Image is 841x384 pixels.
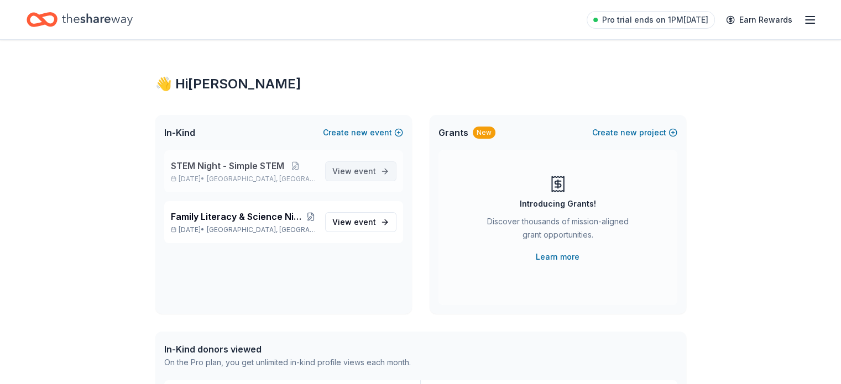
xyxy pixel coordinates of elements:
[438,126,468,139] span: Grants
[164,126,195,139] span: In-Kind
[520,197,596,211] div: Introducing Grants!
[483,215,633,246] div: Discover thousands of mission-aligned grant opportunities.
[323,126,403,139] button: Createnewevent
[536,250,579,264] a: Learn more
[207,225,316,234] span: [GEOGRAPHIC_DATA], [GEOGRAPHIC_DATA]
[332,165,376,178] span: View
[325,212,396,232] a: View event
[620,126,637,139] span: new
[587,11,715,29] a: Pro trial ends on 1PM[DATE]
[207,175,316,183] span: [GEOGRAPHIC_DATA], [GEOGRAPHIC_DATA]
[602,13,708,27] span: Pro trial ends on 1PM[DATE]
[354,217,376,227] span: event
[171,159,284,172] span: STEM Night - Simple STEM
[171,175,316,183] p: [DATE] •
[27,7,133,33] a: Home
[354,166,376,176] span: event
[164,356,411,369] div: On the Pro plan, you get unlimited in-kind profile views each month.
[325,161,396,181] a: View event
[473,127,495,139] div: New
[171,225,316,234] p: [DATE] •
[332,215,376,229] span: View
[592,126,677,139] button: Createnewproject
[719,10,799,30] a: Earn Rewards
[164,343,411,356] div: In-Kind donors viewed
[351,126,368,139] span: new
[171,210,306,223] span: Family Literacy & Science Night Escape Room: Stuck on the Moon
[155,75,686,93] div: 👋 Hi [PERSON_NAME]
